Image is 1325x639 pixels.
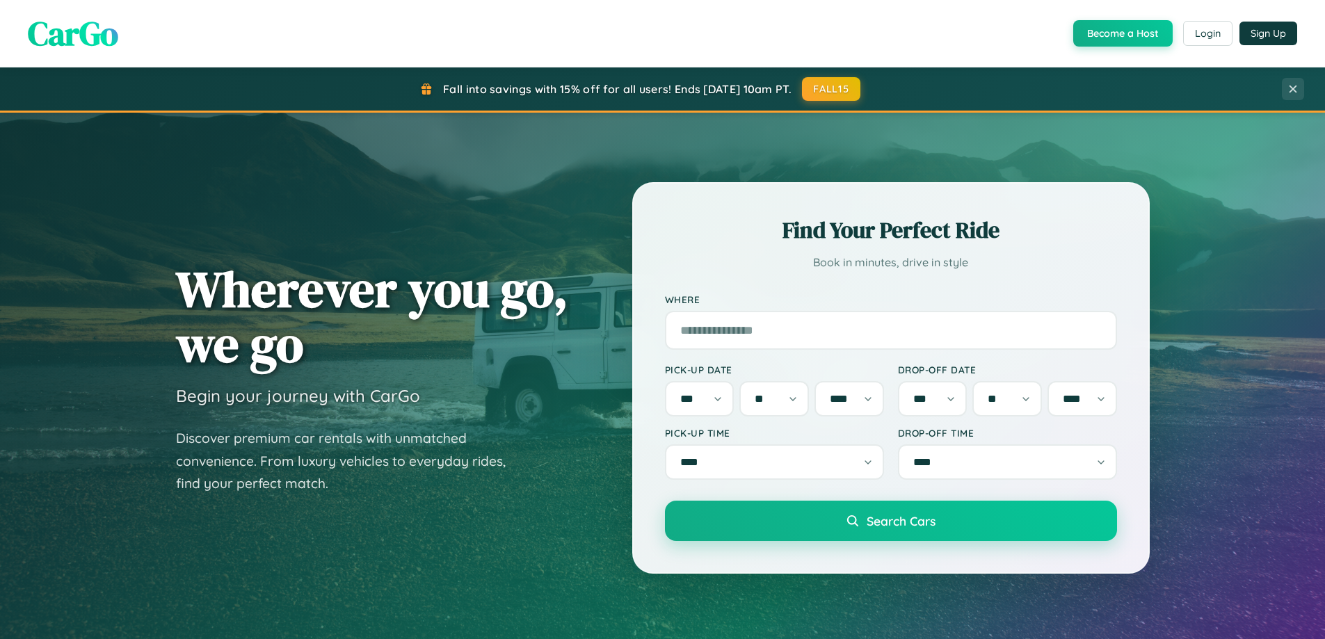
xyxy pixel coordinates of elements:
label: Pick-up Date [665,364,884,375]
h2: Find Your Perfect Ride [665,215,1117,245]
label: Drop-off Date [898,364,1117,375]
button: Become a Host [1073,20,1173,47]
button: Search Cars [665,501,1117,541]
span: CarGo [28,10,118,56]
span: Fall into savings with 15% off for all users! Ends [DATE] 10am PT. [443,82,792,96]
p: Book in minutes, drive in style [665,252,1117,273]
label: Where [665,293,1117,305]
label: Drop-off Time [898,427,1117,439]
span: Search Cars [867,513,935,528]
button: FALL15 [802,77,860,101]
h3: Begin your journey with CarGo [176,385,420,406]
label: Pick-up Time [665,427,884,439]
button: Sign Up [1239,22,1297,45]
h1: Wherever you go, we go [176,261,568,371]
button: Login [1183,21,1232,46]
p: Discover premium car rentals with unmatched convenience. From luxury vehicles to everyday rides, ... [176,427,524,495]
